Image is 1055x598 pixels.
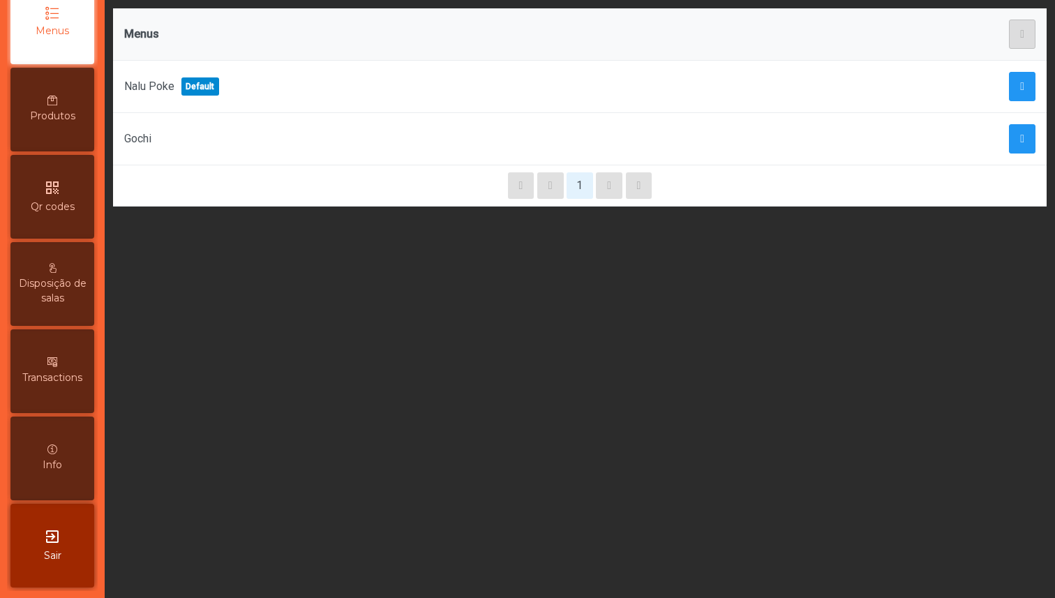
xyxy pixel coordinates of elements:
div: Gochi [124,130,761,147]
div: Nalu Poke [124,77,761,96]
button: 1 [567,172,593,199]
span: Info [43,458,62,472]
span: Disposição de salas [14,276,91,306]
i: qr_code [44,179,61,196]
i: exit_to_app [44,528,61,545]
th: Menus [113,8,772,61]
span: Sair [44,548,61,563]
span: Transactions [22,371,82,385]
span: Produtos [30,109,75,124]
span: Qr codes [31,200,75,214]
span: Menus [36,24,69,38]
span: Default [186,80,214,93]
